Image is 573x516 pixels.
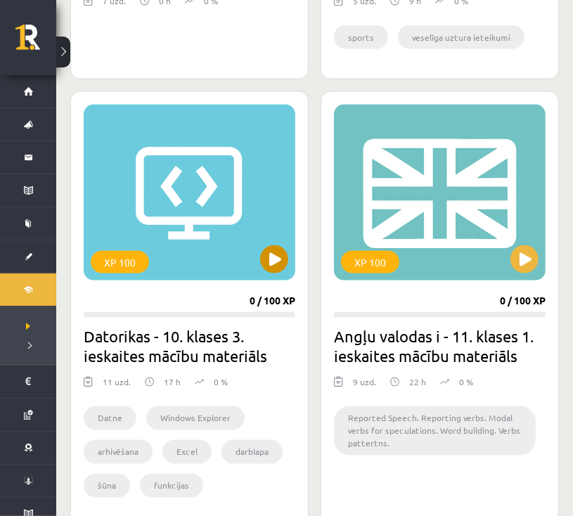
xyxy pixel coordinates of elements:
div: XP 100 [91,251,149,273]
p: 0 % [459,375,473,388]
li: šūna [84,474,130,498]
h2: Datorikas - 10. klases 3. ieskaites mācību materiāls [84,326,295,366]
li: funkcijas [140,474,203,498]
p: 0 % [214,375,228,388]
a: Rīgas 1. Tālmācības vidusskola [15,25,56,60]
li: sports [334,25,388,49]
div: 9 uzd. [353,375,376,396]
h2: Angļu valodas i - 11. klases 1. ieskaites mācību materiāls [334,326,546,366]
li: Windows Explorer [146,406,245,430]
div: XP 100 [341,251,399,273]
li: Datne [84,406,136,430]
li: Excel [162,440,212,464]
li: arhivēšana [84,440,153,464]
li: veselīga uztura ieteikumi [398,25,524,49]
div: 11 uzd. [103,375,131,396]
p: 22 h [409,375,426,388]
li: darblapa [221,440,283,464]
p: 17 h [164,375,181,388]
li: Reported Speech. Reporting verbs. Modal verbs for speculations. Word building. Verbs pattertns. [334,406,536,456]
